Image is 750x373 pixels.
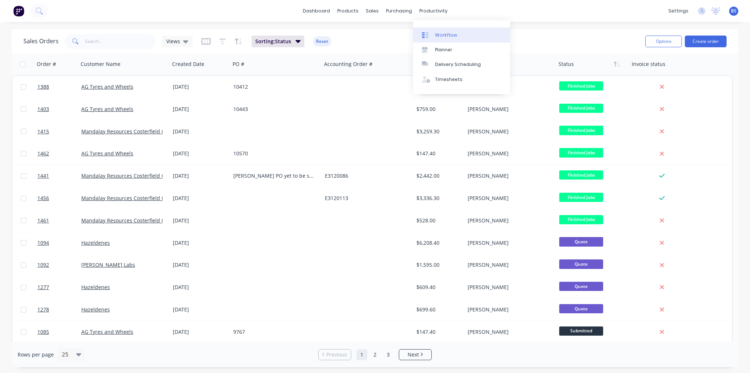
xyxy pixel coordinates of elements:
div: [DATE] [173,195,227,202]
div: 10443 [233,106,315,113]
span: Quote [559,282,603,291]
span: 1461 [37,217,49,224]
span: Finished Jobs [559,170,603,180]
a: AG Tyres and Wheels [81,106,133,112]
a: AG Tyres and Wheels [81,328,133,335]
a: 1085 [37,321,81,343]
span: BS [731,8,736,14]
a: Planner [413,43,510,57]
a: Page 3 [383,349,394,360]
span: 1415 [37,128,49,135]
span: 1092 [37,261,49,269]
a: AG Tyres and Wheels [81,150,133,157]
button: Create order [685,36,727,47]
ul: Pagination [315,349,435,360]
div: $147.40 [416,328,460,336]
div: Status [558,60,574,68]
div: Planner [435,47,452,53]
span: 1388 [37,83,49,91]
div: $6,208.40 [416,239,460,247]
div: [DATE] [173,261,227,269]
a: 1462 [37,143,81,165]
div: E3120086 [325,172,406,180]
button: Reset [313,36,331,47]
span: Views [166,37,180,45]
div: Invoice status [632,60,665,68]
a: dashboard [299,5,334,16]
div: [PERSON_NAME] [468,328,549,336]
div: 9767 [233,328,315,336]
a: 1094 [37,232,81,254]
span: Quote [559,304,603,313]
span: Next [408,351,419,358]
span: 1277 [37,284,49,291]
span: Finished Jobs [559,126,603,135]
span: Finished Jobs [559,193,603,202]
div: Workflow [435,32,457,38]
div: Order # [37,60,56,68]
a: Delivery Scheduling [413,57,510,72]
span: 1403 [37,106,49,113]
div: products [334,5,362,16]
div: Customer Name [81,60,120,68]
div: [PERSON_NAME] [468,217,549,224]
img: Factory [13,5,24,16]
a: [PERSON_NAME] Labs [81,261,135,268]
div: [DATE] [173,83,227,91]
div: $609.40 [416,284,460,291]
a: Mandalay Resources Costerfield Operations [81,217,189,224]
div: [PERSON_NAME] [468,195,549,202]
a: Previous page [319,351,351,358]
a: 1403 [37,98,81,120]
span: Quote [559,237,603,246]
a: Next page [399,351,431,358]
a: Timesheets [413,72,510,87]
span: 1462 [37,150,49,157]
div: [DATE] [173,328,227,336]
span: Sorting: Status [255,38,291,45]
a: 1278 [37,299,81,321]
div: [PERSON_NAME] [468,284,549,291]
div: purchasing [382,5,416,16]
span: 1278 [37,306,49,313]
a: Hazeldenes [81,284,110,291]
div: settings [665,5,692,16]
button: Options [645,36,682,47]
div: [PERSON_NAME] [468,128,549,135]
div: Delivery Scheduling [435,61,481,68]
span: Rows per page [18,351,54,358]
span: Quote [559,259,603,269]
div: [DATE] [173,239,227,247]
a: AG Tyres and Wheels [81,83,133,90]
span: Finished Jobs [559,81,603,91]
div: $1,595.00 [416,261,460,269]
button: Sorting:Status [252,36,304,47]
a: Page 1 is your current page [356,349,367,360]
div: [PERSON_NAME] [468,261,549,269]
div: $528.00 [416,217,460,224]
span: Finished Jobs [559,104,603,113]
div: [PERSON_NAME] [468,106,549,113]
a: Hazeldenes [81,239,110,246]
div: sales [362,5,382,16]
a: 1461 [37,210,81,232]
a: 1441 [37,165,81,187]
a: Workflow [413,27,510,42]
div: [PERSON_NAME] [468,150,549,157]
a: 1456 [37,187,81,209]
span: Submitted [559,326,603,336]
div: [PERSON_NAME] [468,172,549,180]
a: 1092 [37,254,81,276]
div: [DATE] [173,217,227,224]
a: 1415 [37,121,81,143]
div: $147.40 [416,150,460,157]
div: [DATE] [173,306,227,313]
div: $759.00 [416,106,460,113]
div: [DATE] [173,150,227,157]
div: [DATE] [173,128,227,135]
span: 1456 [37,195,49,202]
a: Page 2 [370,349,380,360]
span: 1085 [37,328,49,336]
div: [PERSON_NAME] [468,306,549,313]
span: Finished Jobs [559,148,603,157]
